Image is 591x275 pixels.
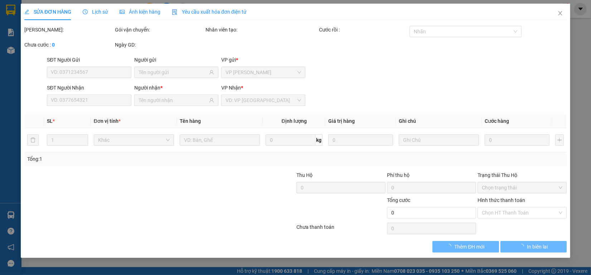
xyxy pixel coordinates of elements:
[550,4,570,24] button: Close
[47,118,52,124] span: SL
[226,67,301,78] span: VP Hồ Chí Minh
[482,182,562,193] span: Chọn trạng thái
[221,56,305,64] div: VP gửi
[387,171,476,182] div: Phí thu hộ
[138,68,207,76] input: Tên người gửi
[27,155,228,163] div: Tổng: 1
[399,134,479,146] input: Ghi Chú
[500,241,567,252] button: In biên lai
[519,244,527,249] span: loading
[120,9,160,15] span: Ảnh kiện hàng
[24,41,113,49] div: Chưa cước :
[295,223,386,236] div: Chưa thanh toán
[134,84,218,92] div: Người nhận
[83,9,88,14] span: clock-circle
[205,26,318,34] div: Nhân viên tạo:
[221,85,241,91] span: VP Nhận
[47,56,131,64] div: SĐT Người Gửi
[24,9,71,15] span: SỬA ĐƠN HÀNG
[24,26,113,34] div: [PERSON_NAME]:
[315,134,323,146] span: kg
[555,134,564,146] button: plus
[47,84,131,92] div: SĐT Người Nhận
[446,244,454,249] span: loading
[328,118,355,124] span: Giá trị hàng
[319,26,408,34] div: Cước rồi :
[557,10,563,16] span: close
[485,134,549,146] input: 0
[83,9,108,15] span: Lịch sử
[115,41,204,49] div: Ngày GD:
[115,26,204,34] div: Gói vận chuyển:
[281,118,306,124] span: Định lượng
[94,118,121,124] span: Đơn vị tính
[432,241,499,252] button: Thêm ĐH mới
[27,134,39,146] button: delete
[180,134,260,146] input: VD: Bàn, Ghế
[209,98,214,103] span: user
[387,197,410,203] span: Tổng cước
[180,118,201,124] span: Tên hàng
[478,197,525,203] label: Hình thức thanh toán
[478,171,567,179] div: Trạng thái Thu Hộ
[98,135,170,145] span: Khác
[24,9,29,14] span: edit
[296,172,312,178] span: Thu Hộ
[120,9,125,14] span: picture
[485,118,509,124] span: Cước hàng
[209,70,214,75] span: user
[52,42,55,48] b: 0
[172,9,247,15] span: Yêu cầu xuất hóa đơn điện tử
[172,9,178,15] img: icon
[138,96,207,104] input: Tên người nhận
[527,243,548,251] span: In biên lai
[454,243,484,251] span: Thêm ĐH mới
[396,114,482,128] th: Ghi chú
[328,134,393,146] input: 0
[134,56,218,64] div: Người gửi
